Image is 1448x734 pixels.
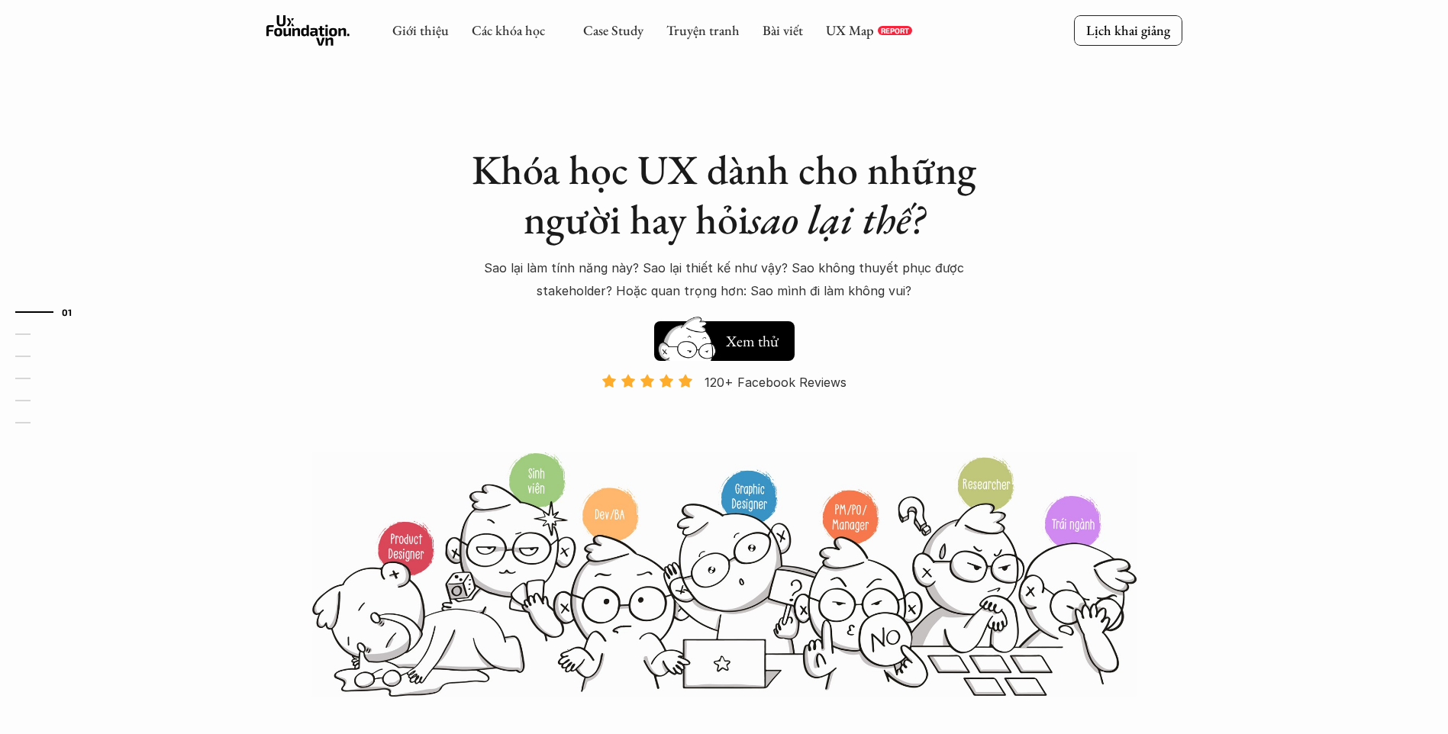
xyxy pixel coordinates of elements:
a: Các khóa học [472,21,545,39]
a: Bài viết [763,21,803,39]
a: 01 [15,303,88,321]
h1: Khóa học UX dành cho những người hay hỏi [457,145,992,244]
a: UX Map [826,21,874,39]
p: 120+ Facebook Reviews [705,371,847,394]
h5: Xem thử [726,330,779,352]
a: Lịch khai giảng [1074,15,1182,45]
em: sao lại thế? [749,192,924,246]
a: Truyện tranh [666,21,740,39]
a: Giới thiệu [392,21,449,39]
a: Case Study [583,21,643,39]
a: 120+ Facebook Reviews [589,373,860,450]
a: Xem thử [654,314,795,361]
a: REPORT [878,26,912,35]
p: Lịch khai giảng [1086,21,1170,39]
p: Sao lại làm tính năng này? Sao lại thiết kế như vậy? Sao không thuyết phục được stakeholder? Hoặc... [457,256,992,303]
p: REPORT [881,26,909,35]
strong: 01 [62,306,73,317]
